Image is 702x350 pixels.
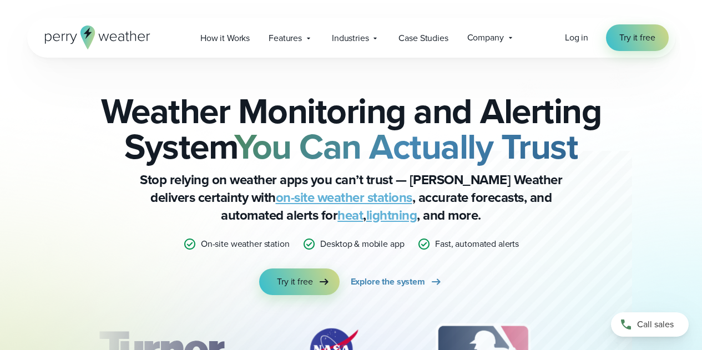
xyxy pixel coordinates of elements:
[435,237,519,251] p: Fast, automated alerts
[269,32,302,45] span: Features
[277,275,312,288] span: Try it free
[619,31,655,44] span: Try it free
[276,187,412,207] a: on-site weather stations
[259,268,339,295] a: Try it free
[398,32,448,45] span: Case Studies
[332,32,368,45] span: Industries
[637,318,674,331] span: Call sales
[611,312,689,337] a: Call sales
[320,237,404,251] p: Desktop & mobile app
[200,32,250,45] span: How it Works
[366,205,417,225] a: lightning
[565,31,588,44] a: Log in
[234,120,578,173] strong: You Can Actually Trust
[606,24,668,51] a: Try it free
[129,171,573,224] p: Stop relying on weather apps you can’t trust — [PERSON_NAME] Weather delivers certainty with , ac...
[467,31,504,44] span: Company
[389,27,457,49] a: Case Studies
[191,27,259,49] a: How it Works
[351,268,443,295] a: Explore the system
[83,93,620,164] h2: Weather Monitoring and Alerting System
[337,205,363,225] a: heat
[351,275,425,288] span: Explore the system
[201,237,289,251] p: On-site weather station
